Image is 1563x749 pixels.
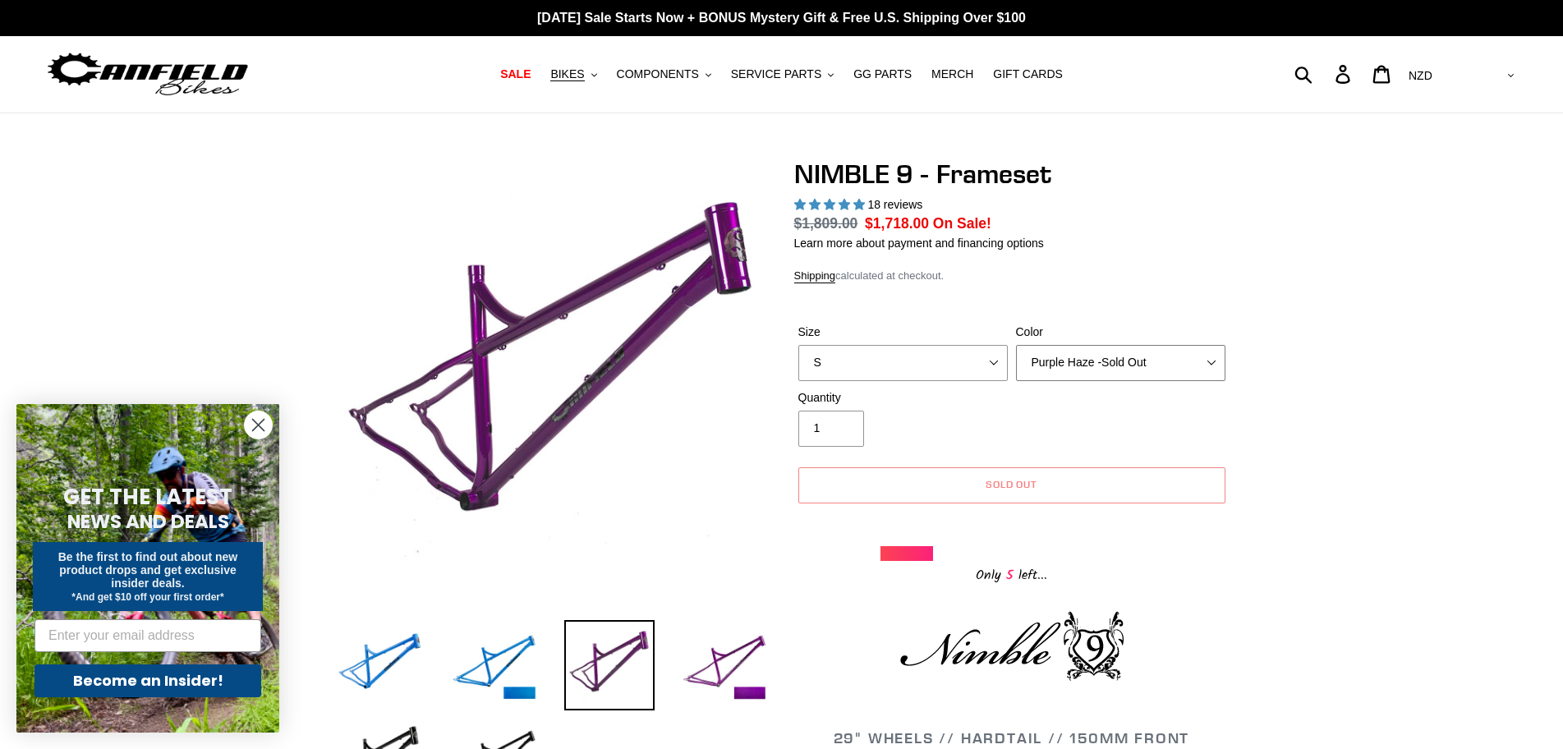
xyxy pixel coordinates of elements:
[731,67,821,81] span: SERVICE PARTS
[58,550,238,590] span: Be the first to find out about new product drops and get exclusive insider deals.
[985,63,1071,85] a: GIFT CARDS
[542,63,605,85] button: BIKES
[564,620,655,710] img: Load image into Gallery viewer, NIMBLE 9 - Frameset
[931,67,973,81] span: MERCH
[880,561,1143,586] div: Only left...
[933,213,991,234] span: On Sale!
[794,269,836,283] a: Shipping
[1001,565,1018,586] span: 5
[794,215,858,232] s: $1,809.00
[993,67,1063,81] span: GIFT CARDS
[34,619,261,652] input: Enter your email address
[794,198,868,211] span: 4.89 stars
[679,620,770,710] img: Load image into Gallery viewer, NIMBLE 9 - Frameset
[609,63,719,85] button: COMPONENTS
[244,411,273,439] button: Close dialog
[723,63,842,85] button: SERVICE PARTS
[492,63,539,85] a: SALE
[1303,56,1345,92] input: Search
[986,478,1038,490] span: Sold out
[334,620,425,710] img: Load image into Gallery viewer, NIMBLE 9 - Frameset
[63,482,232,512] span: GET THE LATEST
[798,324,1008,341] label: Size
[794,159,1230,190] h1: NIMBLE 9 - Frameset
[834,728,1190,747] span: 29" WHEELS // HARDTAIL // 150MM FRONT
[798,389,1008,407] label: Quantity
[45,48,251,100] img: Canfield Bikes
[798,467,1225,503] button: Sold out
[794,268,1230,284] div: calculated at checkout.
[845,63,920,85] a: GG PARTS
[867,198,922,211] span: 18 reviews
[923,63,981,85] a: MERCH
[853,67,912,81] span: GG PARTS
[617,67,699,81] span: COMPONENTS
[1016,324,1225,341] label: Color
[449,620,540,710] img: Load image into Gallery viewer, NIMBLE 9 - Frameset
[794,237,1044,250] a: Learn more about payment and financing options
[67,508,229,535] span: NEWS AND DEALS
[34,664,261,697] button: Become an Insider!
[71,591,223,603] span: *And get $10 off your first order*
[865,215,929,232] span: $1,718.00
[500,67,531,81] span: SALE
[550,67,584,81] span: BIKES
